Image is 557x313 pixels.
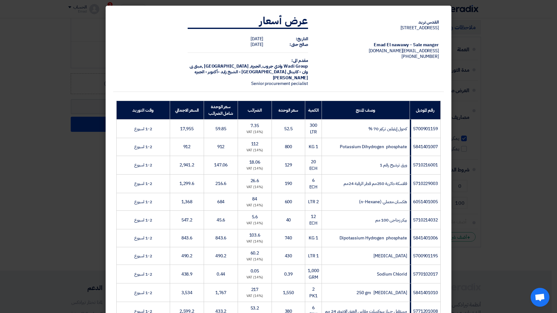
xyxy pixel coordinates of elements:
div: Emad El nawawy – Sale manger [318,42,439,48]
span: 912 [183,143,191,150]
div: (14%) VAT [240,257,269,262]
td: 5841401006 [410,229,440,247]
a: Open chat [531,288,549,307]
div: (14%) VAT [240,185,269,190]
th: سعر الوحدة شامل الضرائب [204,101,238,120]
td: 6051401005 [410,193,440,211]
strong: عرض أسعار [259,13,308,28]
span: 1-2 اسبوع [134,180,152,187]
td: 5710214032 [410,211,440,229]
div: (14%) VAT [240,203,269,208]
span: 217 [251,286,259,293]
th: وقت التوريد [117,101,170,120]
span: [DATE] [251,41,263,48]
span: 1-2 اسبوع [134,198,152,205]
span: 1,767 [215,289,227,296]
span: هكسان معملي (n-Hexane) [359,198,407,205]
span: Potassium Dihydrogen phosphate [340,143,407,150]
div: (14%) VAT [240,148,269,153]
td: 5710229003 [410,174,440,193]
strong: التاريخ: [296,36,308,42]
span: 1-2 اسبوع [134,253,152,259]
span: 1 KG [309,235,318,241]
span: 17,955 [180,126,194,132]
span: 2 LTR [308,198,319,205]
strong: مقدم الى: [291,57,308,64]
div: (14%) VAT [240,130,269,135]
span: 18.06 [249,159,261,165]
span: 3,534 [181,289,193,296]
span: كحول إيثيلين تركيز 70 % [368,126,407,132]
div: القدس تريد [318,20,439,25]
span: 0.44 [217,271,225,277]
span: الجيزة, [GEOGRAPHIC_DATA] ,مبنى بى وان - كابيتال [GEOGRAPHIC_DATA] - الشيخ زايد -أكتوبر - الجيزه [190,63,308,75]
span: 1-2 اسبوع [134,162,152,168]
span: 103.6 [249,232,261,238]
th: رقم الموديل [410,101,440,120]
div: (14%) VAT [240,293,269,299]
span: 147.06 [214,162,228,168]
span: 2 PK1 [309,286,317,299]
th: وصف المنتج [322,101,410,120]
span: Sodium Chlorid [377,271,407,277]
span: Dipotassium Hydrogen phosphate [339,235,407,241]
span: 843.6 [181,235,193,241]
td: 5710216001 [410,156,440,174]
span: 1-2 اسبوع [134,271,152,277]
span: 59.85 [215,126,227,132]
th: السعر الاجمالي [170,101,204,120]
span: 1,000 GRM [308,267,319,281]
span: [DATE] [251,36,263,42]
span: 190 [285,180,292,187]
span: [STREET_ADDRESS] [400,25,439,31]
span: 684 [217,198,225,205]
span: 600 [285,198,292,205]
span: 490.2 [181,253,193,259]
span: [EMAIL_ADDRESS][DOMAIN_NAME] [369,48,439,54]
div: (14%) VAT [240,275,269,280]
span: 20 ECH [309,159,318,172]
span: 1-2 اسبوع [134,126,152,132]
span: [MEDICAL_DATA] 250 gm [356,289,407,296]
div: (14%) VAT [240,221,269,226]
td: 5841401010 [410,283,440,302]
span: Wadi Group وادي جروب, [261,63,308,70]
span: 0.39 [284,271,293,277]
span: فلاسكة دائرية 250مم قطر الرقبة 24مم [344,180,407,187]
span: 547.2 [181,217,193,223]
span: 1,299.6 [179,180,194,187]
span: 2,941.2 [179,162,194,168]
span: 26.6 [251,177,259,184]
span: 216.6 [215,180,227,187]
span: 6 ECH [309,177,318,190]
span: 60.2 [251,250,259,256]
span: 430 [285,253,292,259]
td: 5841401007 [410,138,440,156]
span: 112 [251,141,259,147]
td: 5770102017 [410,265,440,283]
span: 84 [252,196,257,202]
span: 5.6 [252,214,258,220]
span: 1-2 اسبوع [134,289,152,296]
span: 740 [285,235,292,241]
span: 1-2 اسبوع [134,143,152,150]
th: سعر الوحدة [272,101,305,120]
span: 1-2 اسبوع [134,217,152,223]
span: [MEDICAL_DATA] [373,253,407,259]
span: 129 [285,162,292,168]
span: 0.05 [251,268,259,274]
span: 53.2 [251,305,259,311]
span: 438.9 [181,271,193,277]
span: 1,368 [181,198,193,205]
span: [PHONE_NUMBER] [401,53,439,60]
span: 1 KG [309,143,318,150]
span: 490.2 [215,253,227,259]
span: ورق ترشيح رقم 1 [380,162,407,168]
th: الكمية [305,101,322,120]
strong: صالح حتى: [290,41,308,48]
th: الضرائب [238,101,272,120]
span: 1-2 اسبوع [134,235,152,241]
span: [PERSON_NAME] [273,75,308,81]
span: 45.6 [217,217,225,223]
span: 40 [286,217,291,223]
